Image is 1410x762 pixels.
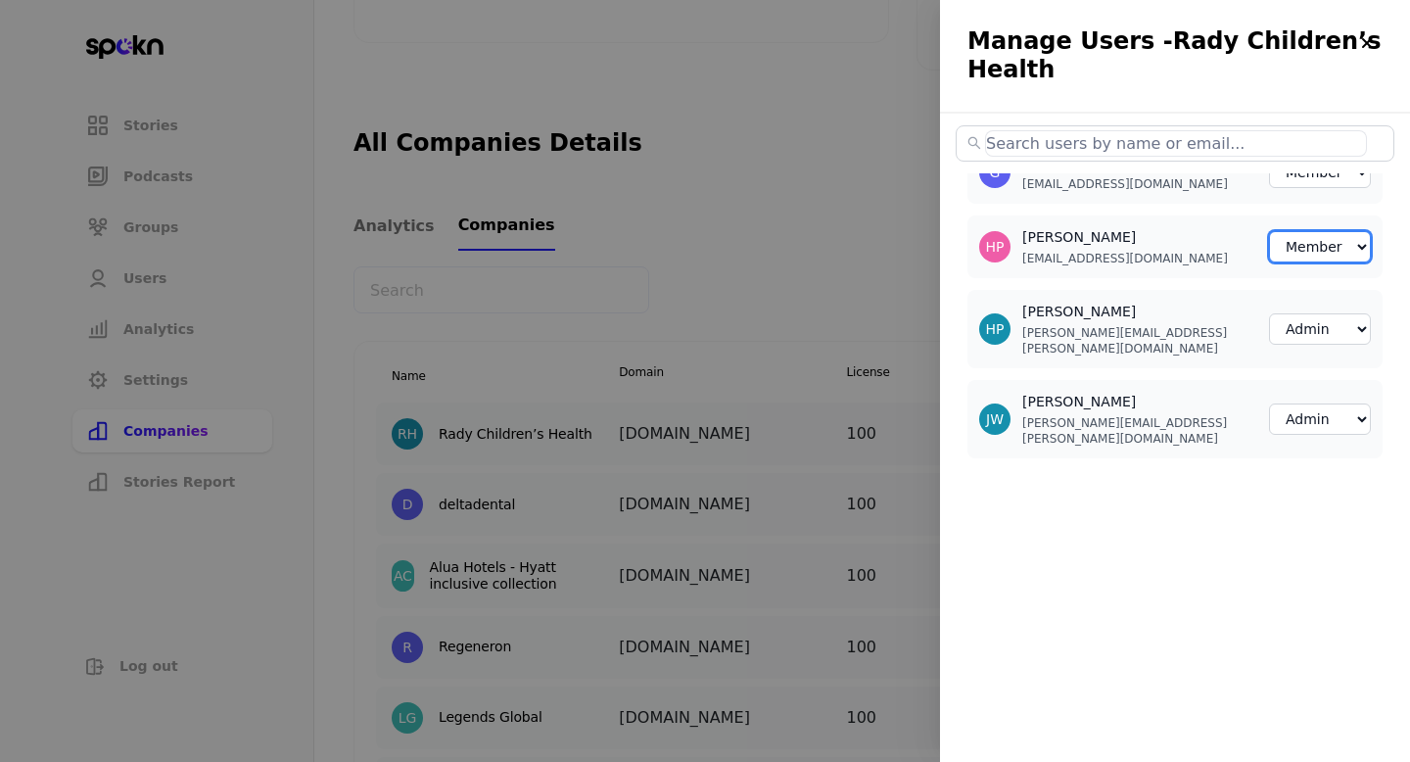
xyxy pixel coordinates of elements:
input: Search users by name or email... [985,130,1367,157]
h3: [PERSON_NAME] [1022,227,1228,247]
p: [PERSON_NAME][EMAIL_ADDRESS][PERSON_NAME][DOMAIN_NAME] [1022,415,1253,447]
p: [EMAIL_ADDRESS][DOMAIN_NAME] [1022,251,1228,266]
h3: [PERSON_NAME] [1022,302,1253,321]
p: [EMAIL_ADDRESS][DOMAIN_NAME] [1022,176,1228,192]
div: JW [986,409,1004,429]
div: HP [986,319,1005,339]
p: [PERSON_NAME][EMAIL_ADDRESS][PERSON_NAME][DOMAIN_NAME] [1022,325,1253,357]
div: HP [986,237,1005,257]
span: search [967,136,981,150]
h3: [PERSON_NAME] [1022,392,1253,411]
img: close [1359,35,1375,51]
